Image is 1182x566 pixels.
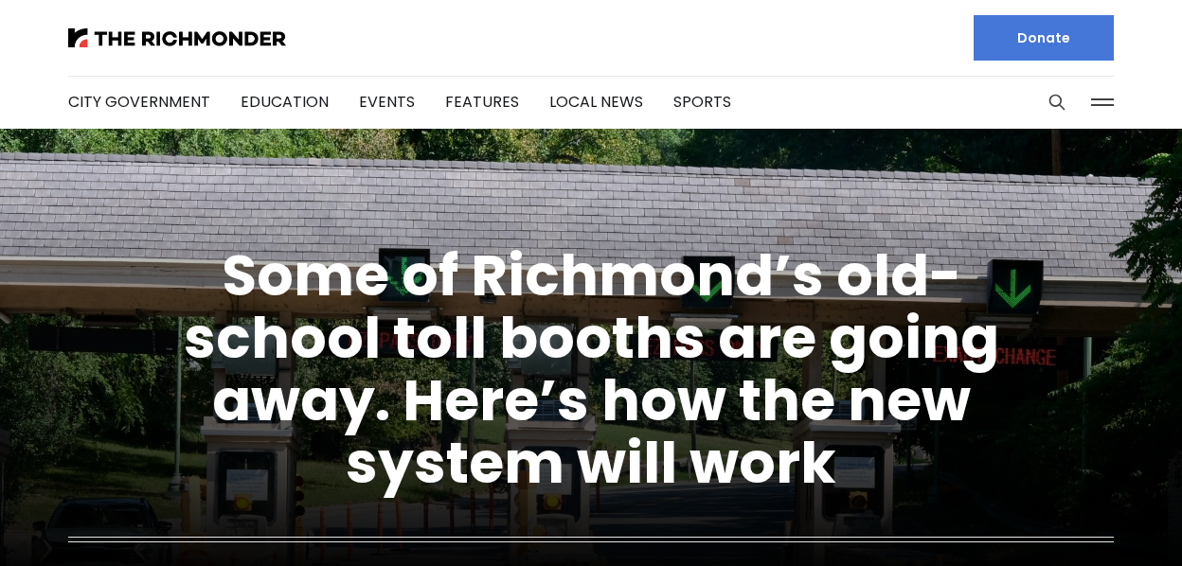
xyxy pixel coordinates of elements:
[673,91,731,113] a: Sports
[445,91,519,113] a: Features
[1021,473,1182,566] iframe: portal-trigger
[241,91,329,113] a: Education
[974,15,1114,61] a: Donate
[68,28,286,47] img: The Richmonder
[1043,88,1071,116] button: Search this site
[68,91,210,113] a: City Government
[549,91,643,113] a: Local News
[184,236,999,503] a: Some of Richmond’s old-school toll booths are going away. Here’s how the new system will work
[359,91,415,113] a: Events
